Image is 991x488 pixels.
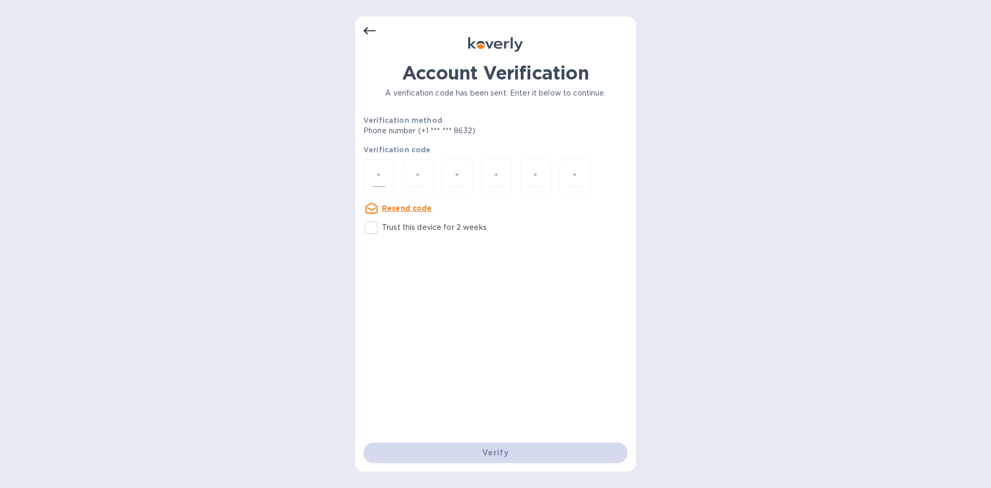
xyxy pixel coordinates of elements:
p: Verification code [363,145,628,155]
b: Verification method [363,116,442,124]
p: A verification code has been sent. Enter it below to continue. [363,88,628,99]
u: Resend code [382,204,432,212]
p: Phone number (+1 *** *** 8632) [363,125,554,136]
h1: Account Verification [363,62,628,84]
p: Trust this device for 2 weeks [382,222,487,233]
